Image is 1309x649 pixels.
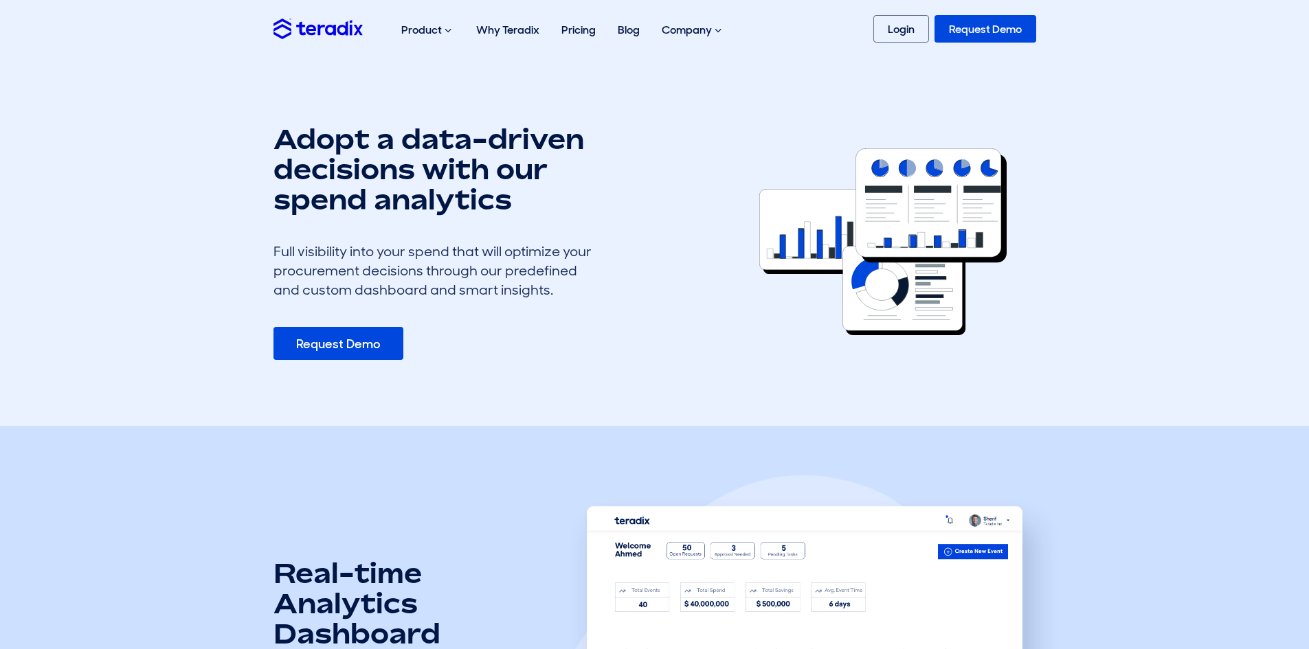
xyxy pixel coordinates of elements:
[273,19,363,38] img: Teradix logo
[273,124,603,214] h1: Adopt a data-driven decisions with our spend analytics
[390,8,465,52] div: Product
[273,327,403,360] a: Request Demo
[759,148,1007,336] img: erfx feature
[607,8,651,52] a: Blog
[273,558,514,648] h2: Real-time Analytics Dashboard
[873,15,929,43] a: Login
[465,8,550,52] a: Why Teradix
[273,242,603,299] div: Full visibility into your spend that will optimize your procurement decisions through our predefi...
[651,8,735,52] div: Company
[935,15,1036,43] a: Request Demo
[550,8,607,52] a: Pricing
